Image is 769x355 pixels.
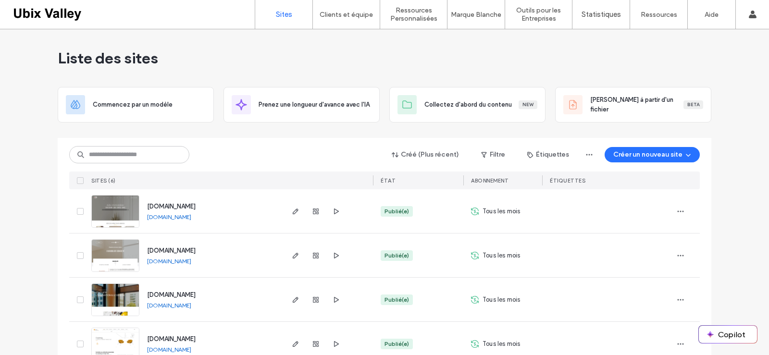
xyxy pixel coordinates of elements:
span: SITES (6) [91,177,116,184]
div: Publié(e) [384,207,409,216]
a: [DOMAIN_NAME] [147,302,191,309]
button: Étiquettes [519,147,578,162]
label: Outils pour les Entreprises [505,6,572,23]
label: Marque Blanche [451,11,501,19]
span: ÉTIQUETTES [550,177,585,184]
a: [DOMAIN_NAME] [147,291,196,298]
a: [DOMAIN_NAME] [147,346,191,353]
span: Commencez par un modèle [93,100,173,110]
label: Sites [276,10,292,19]
div: [PERSON_NAME] à partir d'un fichierBeta [555,87,711,122]
button: Copilot [699,326,757,343]
button: Filtre [471,147,515,162]
button: Créer un nouveau site [605,147,700,162]
span: ÉTAT [381,177,396,184]
label: Ressources [641,11,677,19]
label: Statistiques [582,10,621,19]
span: Tous les mois [483,295,521,305]
button: Créé (Plus récent) [384,147,468,162]
span: Collectez d'abord du contenu [424,100,512,110]
span: Tous les mois [483,207,521,216]
span: Liste des sites [58,49,158,68]
div: Collectez d'abord du contenuNew [389,87,546,122]
span: [PERSON_NAME] à partir d'un fichier [590,95,683,114]
span: Tous les mois [483,339,521,349]
a: [DOMAIN_NAME] [147,203,196,210]
a: [DOMAIN_NAME] [147,257,191,265]
a: [DOMAIN_NAME] [147,247,196,254]
label: Aide [705,11,719,19]
label: Ressources Personnalisées [380,6,447,23]
span: Abonnement [471,177,509,184]
div: Publié(e) [384,251,409,260]
div: Commencez par un modèle [58,87,214,122]
a: [DOMAIN_NAME] [147,213,191,220]
span: Prenez une longueur d'avance avec l'IA [259,100,370,110]
label: Clients et équipe [320,11,373,19]
div: Publié(e) [384,295,409,304]
div: Beta [683,100,703,109]
span: Tous les mois [483,251,521,260]
div: Prenez une longueur d'avance avec l'IA [223,87,380,122]
div: New [519,100,537,109]
div: Publié(e) [384,340,409,348]
a: [DOMAIN_NAME] [147,335,196,343]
